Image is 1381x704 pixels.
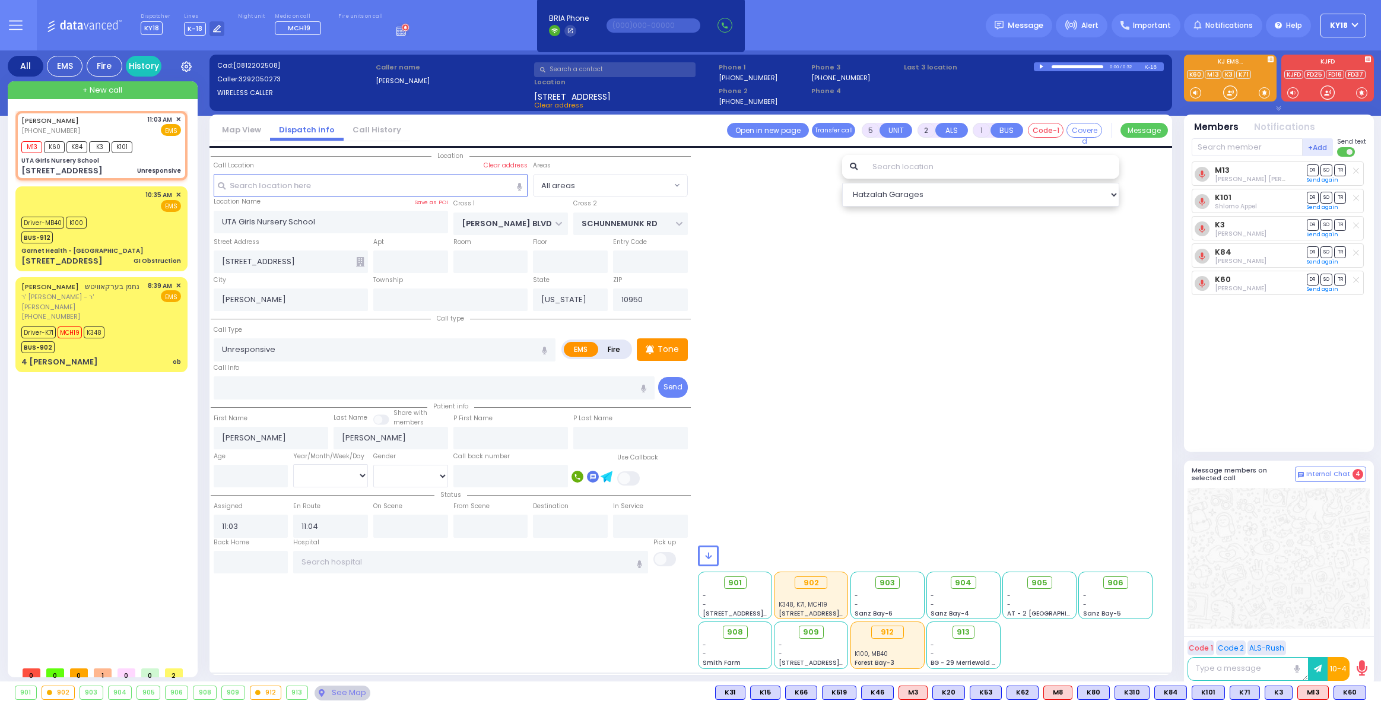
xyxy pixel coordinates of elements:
[21,326,56,338] span: Driver-K71
[932,686,965,700] div: K20
[15,686,36,699] div: 901
[89,141,110,153] span: K3
[21,116,79,125] a: [PERSON_NAME]
[970,686,1002,700] div: BLS
[1223,70,1235,79] a: K3
[214,174,528,196] input: Search location here
[1247,640,1286,655] button: ALS-Rush
[373,237,384,247] label: Apt
[21,217,64,229] span: Driver-MB40
[293,538,319,547] label: Hospital
[541,180,575,192] span: All areas
[750,686,780,700] div: K15
[1205,20,1253,31] span: Notifications
[275,13,325,20] label: Medic on call
[1215,284,1266,293] span: Shmiel Hoffman
[217,88,372,98] label: WIRELESS CALLER
[1334,246,1346,258] span: TR
[1320,14,1366,37] button: KY18
[293,502,320,511] label: En Route
[1307,274,1319,285] span: DR
[1303,138,1334,156] button: +Add
[217,61,372,71] label: Cad:
[880,123,912,138] button: UNIT
[184,22,206,36] span: K-18
[1188,640,1214,655] button: Code 1
[1192,138,1303,156] input: Search member
[315,686,370,700] div: See map
[82,84,122,96] span: + New call
[1215,166,1230,175] a: M13
[1307,246,1319,258] span: DR
[1043,686,1072,700] div: M8
[1154,686,1187,700] div: BLS
[176,281,181,291] span: ✕
[1307,164,1319,176] span: DR
[703,658,741,667] span: Smith Farm
[453,237,471,247] label: Room
[779,649,782,658] span: -
[1330,20,1348,31] span: KY18
[376,76,530,86] label: [PERSON_NAME]
[338,13,383,20] label: Fire units on call
[811,73,870,82] label: [PHONE_NUMBER]
[1265,686,1293,700] div: K3
[1215,175,1320,183] span: Levy Friedman
[66,217,87,229] span: K100
[715,686,745,700] div: K31
[855,649,888,658] span: K100, MB40
[534,77,715,87] label: Location
[1007,600,1011,609] span: -
[658,343,679,356] p: Tone
[1334,192,1346,203] span: TR
[1230,686,1260,700] div: BLS
[1265,686,1293,700] div: BLS
[1334,686,1366,700] div: BLS
[141,13,170,20] label: Dispatcher
[703,609,815,618] span: [STREET_ADDRESS][PERSON_NAME]
[85,281,139,291] span: נחמן בערקאוויטש
[453,502,490,511] label: From Scene
[1077,686,1110,700] div: BLS
[658,377,688,398] button: Send
[703,640,706,649] span: -
[21,232,53,243] span: BUS-912
[147,115,172,124] span: 11:03 AM
[1119,60,1122,74] div: /
[1083,609,1121,618] span: Sanz Bay-5
[1337,137,1366,146] span: Send text
[239,74,281,84] span: 3292050273
[46,668,64,677] span: 0
[222,686,245,699] div: 909
[779,609,891,618] span: [STREET_ADDRESS][PERSON_NAME]
[812,123,855,138] button: Transfer call
[727,626,743,638] span: 908
[1122,60,1133,74] div: 0:32
[1215,202,1257,211] span: Shlomo Appel
[1320,246,1332,258] span: SO
[1297,686,1329,700] div: ALS
[1028,123,1063,138] button: Code-1
[607,18,700,33] input: (000)000-00000
[293,452,368,461] div: Year/Month/Week/Day
[21,255,103,267] div: [STREET_ADDRESS]
[779,600,827,609] span: K348, K71, MCH19
[1187,70,1204,79] a: K60
[931,609,969,618] span: Sanz Bay-4
[66,141,87,153] span: K84
[1120,123,1168,138] button: Message
[703,600,706,609] span: -
[484,161,528,170] label: Clear address
[957,626,970,638] span: 913
[1109,60,1120,74] div: 0:00
[855,658,894,667] span: Forest Bay-3
[1194,120,1239,134] button: Members
[1353,469,1363,480] span: 4
[1345,70,1366,79] a: FD37
[534,100,583,110] span: Clear address
[356,257,364,267] span: Other building occupants
[613,502,643,511] label: In Service
[861,686,894,700] div: BLS
[453,414,493,423] label: P First Name
[109,686,132,699] div: 904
